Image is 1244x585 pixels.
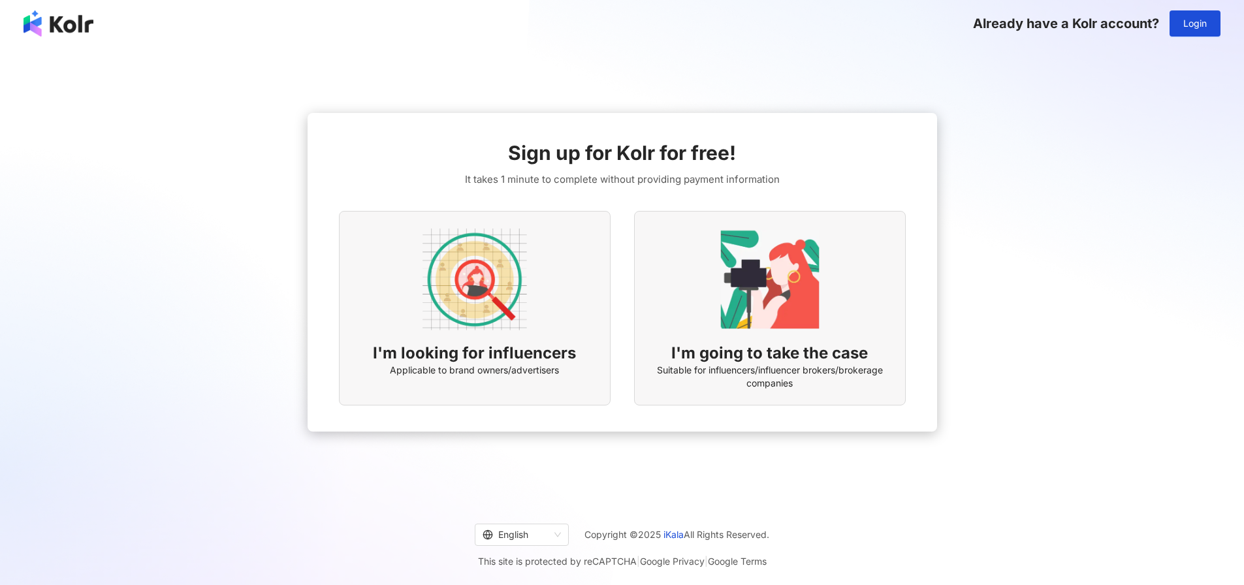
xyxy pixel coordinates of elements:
span: Already have a Kolr account? [973,16,1159,31]
span: Copyright © 2025 All Rights Reserved. [584,527,769,543]
button: Login [1170,10,1220,37]
span: Applicable to brand owners/advertisers [390,364,559,377]
img: logo [24,10,93,37]
a: iKala [663,529,684,540]
img: KOL identity option [718,227,822,332]
span: I'm looking for influencers [373,342,576,364]
div: English [483,524,549,545]
img: AD identity option [423,227,527,332]
span: | [637,556,640,567]
span: Login [1183,18,1207,29]
span: | [705,556,708,567]
span: Suitable for influencers/influencer brokers/brokerage companies [650,364,889,389]
span: It takes 1 minute to complete without providing payment information [465,172,780,187]
a: Google Terms [708,556,767,567]
span: Sign up for Kolr for free! [508,139,736,166]
span: I'm going to take the case [671,342,868,364]
span: This site is protected by reCAPTCHA [478,554,767,569]
a: Google Privacy [640,556,705,567]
